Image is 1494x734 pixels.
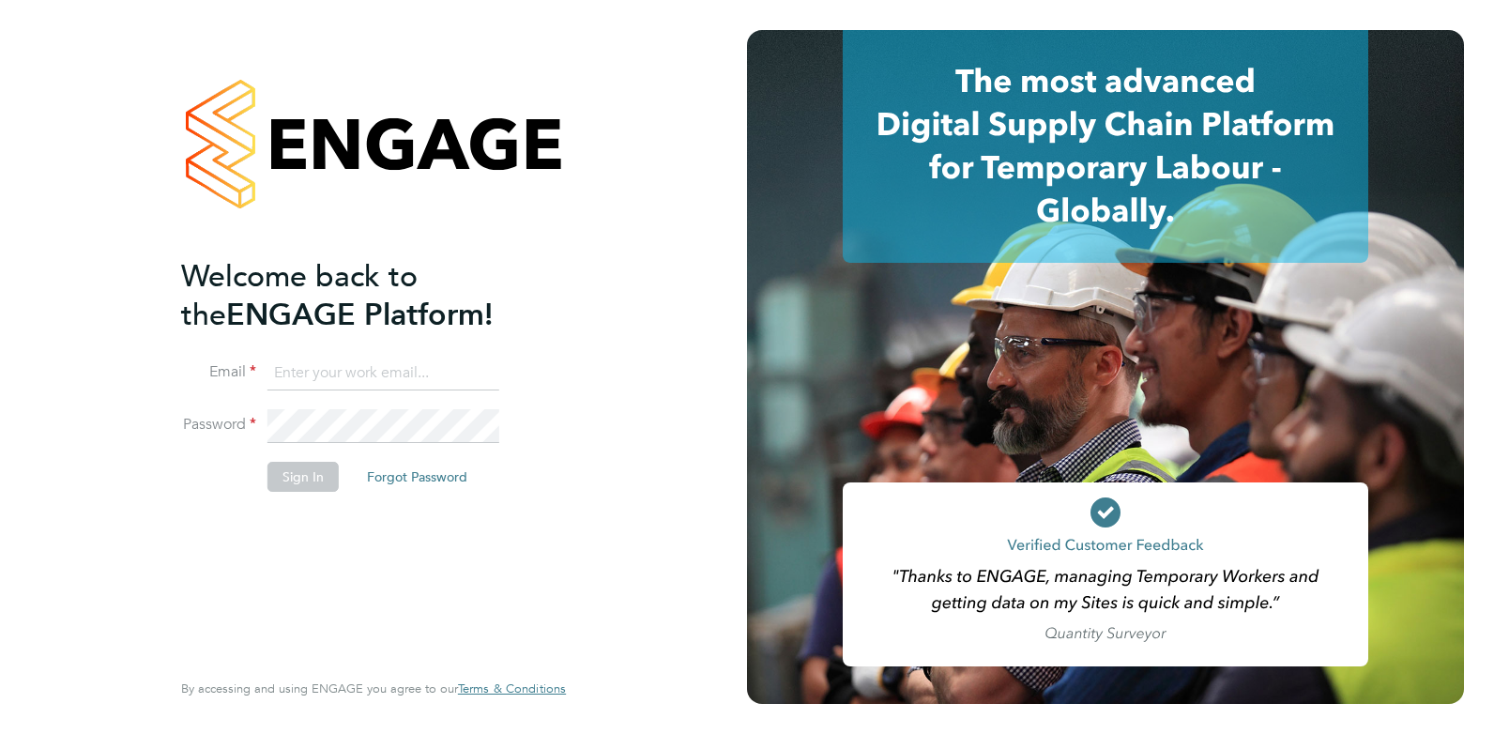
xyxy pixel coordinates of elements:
label: Email [181,362,256,382]
a: Terms & Conditions [458,681,566,696]
input: Enter your work email... [267,357,499,390]
button: Forgot Password [352,462,482,492]
h2: ENGAGE Platform! [181,257,547,334]
span: By accessing and using ENGAGE you agree to our [181,680,566,696]
span: Welcome back to the [181,258,418,333]
label: Password [181,415,256,435]
button: Sign In [267,462,339,492]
